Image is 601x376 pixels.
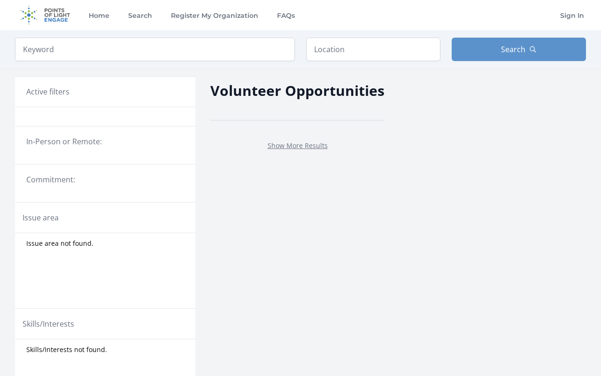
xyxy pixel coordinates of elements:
span: Search [501,44,525,55]
legend: Skills/Interests [23,318,74,329]
legend: In-Person or Remote: [26,136,184,147]
h3: Active filters [26,86,69,97]
legend: Issue area [23,212,59,223]
input: Location [306,38,440,61]
button: Search [452,38,586,61]
input: Keyword [15,38,295,61]
legend: Commitment: [26,174,184,185]
a: Show More Results [268,141,328,150]
span: Issue area not found. [26,239,93,248]
span: Skills/Interests not found. [26,345,107,354]
h2: Volunteer Opportunities [210,80,385,101]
